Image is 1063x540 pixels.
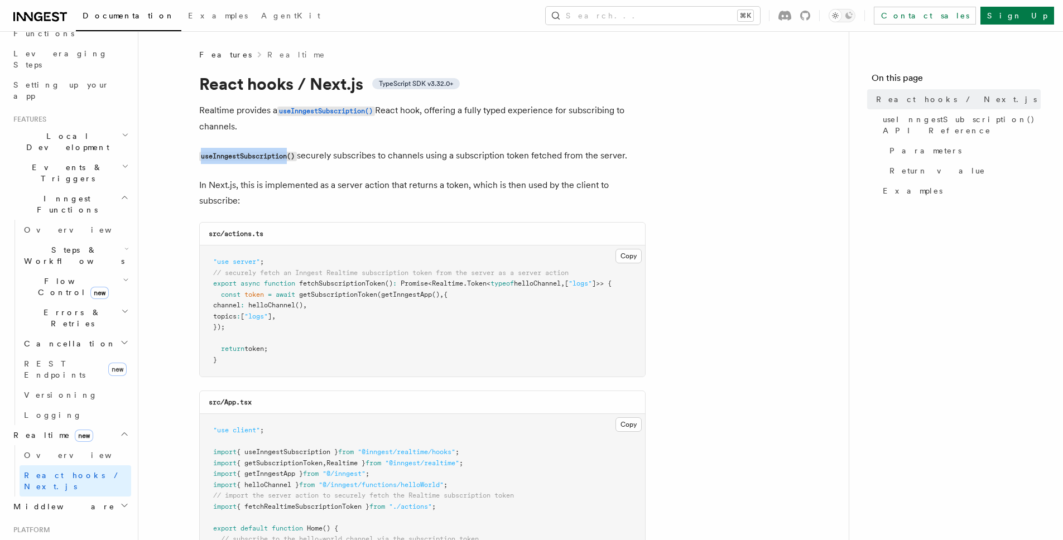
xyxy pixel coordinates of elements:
[199,148,646,164] p: securely subscribes to channels using a subscription token fetched from the server.
[20,240,131,271] button: Steps & Workflows
[20,354,131,385] a: REST Endpointsnew
[9,126,131,157] button: Local Development
[108,363,127,376] span: new
[241,524,268,532] span: default
[76,3,181,31] a: Documentation
[9,425,131,445] button: Realtimenew
[24,390,98,399] span: Versioning
[546,7,760,25] button: Search...⌘K
[365,470,369,478] span: ;
[199,103,646,134] p: Realtime provides a React hook, offering a fully typed experience for subscribing to channels.
[9,189,131,220] button: Inngest Functions
[323,524,338,532] span: () {
[980,7,1054,25] a: Sign Up
[569,279,592,287] span: "logs"
[268,291,272,298] span: =
[267,49,326,60] a: Realtime
[244,345,268,353] span: token;
[237,448,338,456] span: { useInngestSubscription }
[514,279,561,287] span: helloChannel
[254,3,327,30] a: AgentKit
[9,162,122,184] span: Events & Triggers
[264,279,295,287] span: function
[75,430,93,442] span: new
[307,524,323,532] span: Home
[241,279,260,287] span: async
[385,279,393,287] span: ()
[878,109,1041,141] a: useInngestSubscription() API Reference
[467,279,487,287] span: Token
[299,279,385,287] span: fetchSubscriptionToken
[20,338,116,349] span: Cancellation
[20,244,124,267] span: Steps & Workflows
[9,220,131,425] div: Inngest Functions
[428,279,432,287] span: <
[20,334,131,354] button: Cancellation
[9,501,115,512] span: Middleware
[199,152,297,161] code: useInngestSubscription()
[199,49,252,60] span: Features
[885,161,1041,181] a: Return value
[889,145,961,156] span: Parameters
[90,287,109,299] span: new
[244,312,268,320] span: "logs"
[213,258,260,266] span: "use server"
[365,459,381,467] span: from
[385,459,459,467] span: "@inngest/realtime"
[213,301,241,309] span: channel
[13,80,109,100] span: Setting up your app
[241,301,244,309] span: :
[615,249,642,263] button: Copy
[20,276,123,298] span: Flow Control
[9,115,46,124] span: Features
[20,405,131,425] a: Logging
[323,470,365,478] span: "@/inngest"
[20,445,131,465] a: Overview
[885,141,1041,161] a: Parameters
[213,426,260,434] span: "use client"
[213,356,217,364] span: }
[389,503,432,510] span: "./actions"
[487,279,490,287] span: <
[188,11,248,20] span: Examples
[561,279,565,287] span: ,
[209,230,263,238] code: src/actions.ts
[244,291,264,298] span: token
[237,312,241,320] span: :
[377,291,381,298] span: (
[876,94,1037,105] span: React hooks / Next.js
[299,291,377,298] span: getSubscriptionToken
[432,279,463,287] span: Realtime
[738,10,753,21] kbd: ⌘K
[237,481,299,489] span: { helloChannel }
[213,503,237,510] span: import
[24,451,139,460] span: Overview
[24,411,82,420] span: Logging
[326,459,365,467] span: Realtime }
[20,271,131,302] button: Flow Controlnew
[277,107,375,116] code: useInngestSubscription()
[20,385,131,405] a: Versioning
[459,459,463,467] span: ;
[592,279,612,287] span: ]>> {
[490,279,514,287] span: typeof
[883,185,942,196] span: Examples
[379,79,453,88] span: TypeScript SDK v3.32.0+
[463,279,467,287] span: .
[444,481,448,489] span: ;
[261,11,320,20] span: AgentKit
[272,524,303,532] span: function
[237,470,303,478] span: { getInngestApp }
[213,470,237,478] span: import
[237,503,369,510] span: { fetchRealtimeSubscriptionToken }
[13,49,108,69] span: Leveraging Steps
[209,398,252,406] code: src/App.tsx
[20,465,131,496] a: React hooks / Next.js
[24,471,123,491] span: React hooks / Next.js
[9,430,93,441] span: Realtime
[221,291,241,298] span: const
[444,291,448,298] span: {
[181,3,254,30] a: Examples
[213,269,569,277] span: // securely fetch an Inngest Realtime subscription token from the server as a server action
[213,279,237,287] span: export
